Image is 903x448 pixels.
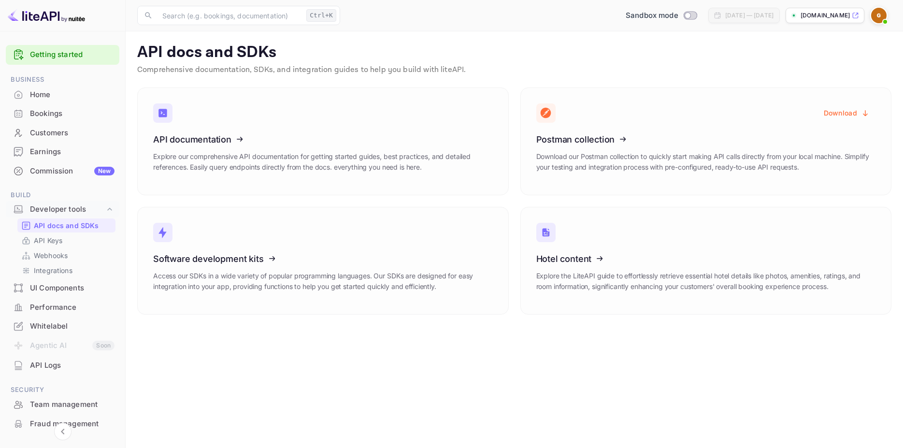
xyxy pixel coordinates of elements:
a: Webhooks [21,250,112,260]
div: Earnings [6,143,119,161]
a: Bookings [6,104,119,122]
div: Switch to Production mode [622,10,701,21]
p: API Keys [34,235,62,246]
div: Whitelabel [6,317,119,336]
a: Performance [6,298,119,316]
div: Getting started [6,45,119,65]
p: Comprehensive documentation, SDKs, and integration guides to help you build with liteAPI. [137,64,891,76]
p: API docs and SDKs [137,43,891,62]
a: Whitelabel [6,317,119,335]
a: UI Components [6,279,119,297]
img: LiteAPI logo [8,8,85,23]
div: UI Components [6,279,119,298]
div: Integrations [17,263,115,277]
p: [DOMAIN_NAME] [801,11,850,20]
div: Team management [30,399,115,410]
a: Earnings [6,143,119,160]
div: Bookings [30,108,115,119]
div: Fraud management [30,419,115,430]
p: Explore the LiteAPI guide to effortlessly retrieve essential hotel details like photos, amenities... [536,271,876,292]
h3: API documentation [153,134,493,145]
div: Whitelabel [30,321,115,332]
a: Getting started [30,49,115,60]
input: Search (e.g. bookings, documentation) [157,6,302,25]
p: Download our Postman collection to quickly start making API calls directly from your local machin... [536,151,876,173]
p: Access our SDKs in a wide variety of popular programming languages. Our SDKs are designed for eas... [153,271,493,292]
a: Fraud management [6,415,119,433]
p: Integrations [34,265,72,275]
a: Home [6,86,119,103]
div: Customers [6,124,119,143]
a: API docs and SDKs [21,220,112,231]
div: CommissionNew [6,162,119,181]
div: API Logs [30,360,115,371]
div: Fraud management [6,415,119,434]
span: Business [6,74,119,85]
a: API documentationExplore our comprehensive API documentation for getting started guides, best pra... [137,87,509,195]
div: Performance [30,302,115,313]
div: API docs and SDKs [17,218,115,232]
a: API Logs [6,356,119,374]
a: API Keys [21,235,112,246]
div: Webhooks [17,248,115,262]
div: Bookings [6,104,119,123]
div: Performance [6,298,119,317]
span: Build [6,190,119,201]
div: Home [6,86,119,104]
div: New [94,167,115,175]
div: Customers [30,128,115,139]
div: Commission [30,166,115,177]
a: Software development kitsAccess our SDKs in a wide variety of popular programming languages. Our ... [137,207,509,315]
div: Team management [6,395,119,414]
img: GrupoVDT [871,8,887,23]
h3: Software development kits [153,254,493,264]
div: API Logs [6,356,119,375]
span: Sandbox mode [626,10,678,21]
div: Developer tools [30,204,105,215]
p: Explore our comprehensive API documentation for getting started guides, best practices, and detai... [153,151,493,173]
p: API docs and SDKs [34,220,99,231]
div: [DATE] — [DATE] [725,11,774,20]
a: Customers [6,124,119,142]
span: Security [6,385,119,395]
a: CommissionNew [6,162,119,180]
button: Collapse navigation [54,423,72,440]
div: Ctrl+K [306,9,336,22]
div: Earnings [30,146,115,158]
div: Home [30,89,115,101]
a: Integrations [21,265,112,275]
p: Webhooks [34,250,68,260]
div: UI Components [30,283,115,294]
h3: Hotel content [536,254,876,264]
div: Developer tools [6,201,119,218]
div: API Keys [17,233,115,247]
a: Team management [6,395,119,413]
h3: Postman collection [536,134,876,145]
a: Hotel contentExplore the LiteAPI guide to effortlessly retrieve essential hotel details like phot... [520,207,892,315]
button: Download [818,103,875,122]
